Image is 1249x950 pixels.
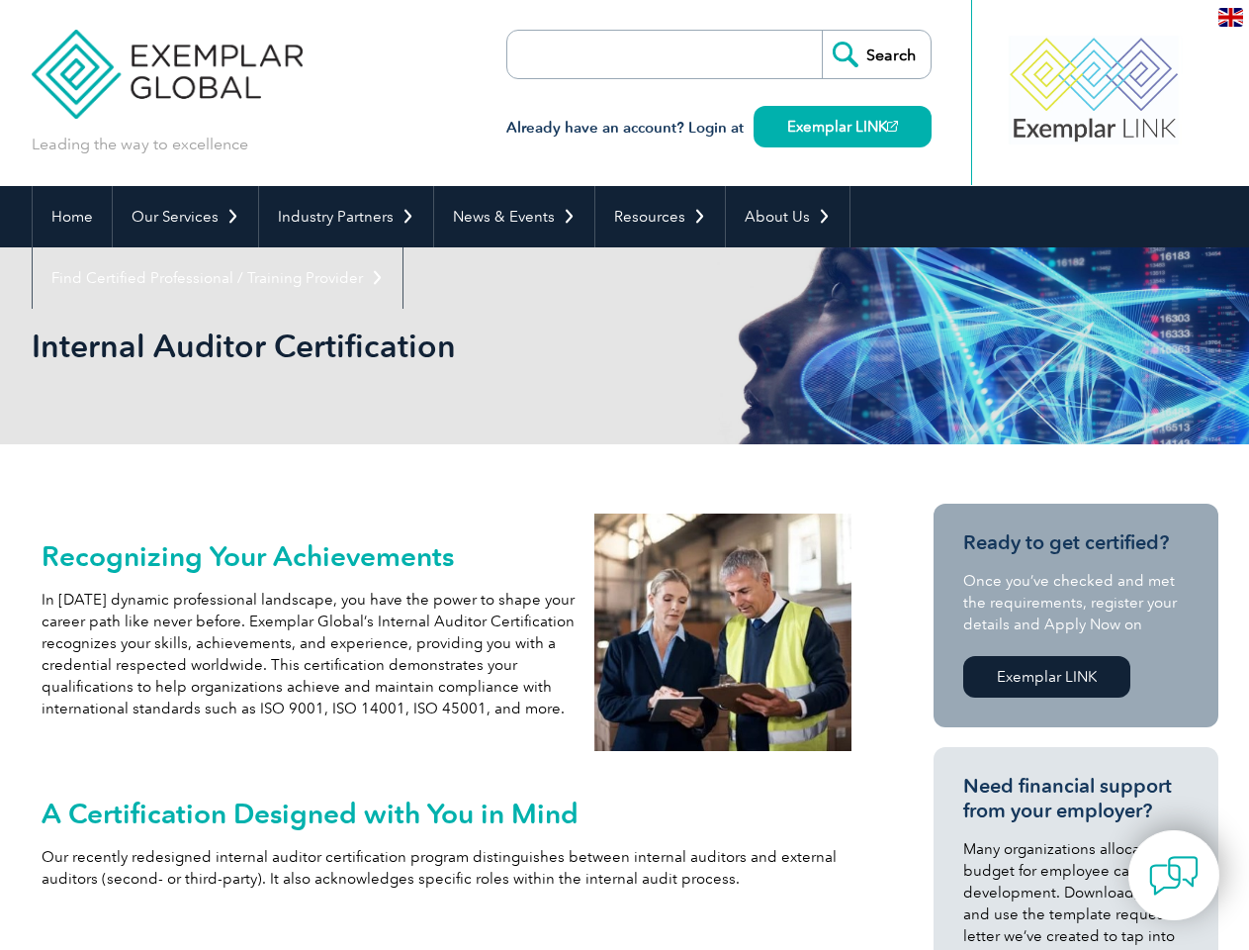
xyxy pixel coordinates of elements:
a: Our Services [113,186,258,247]
a: Find Certified Professional / Training Provider [33,247,402,309]
img: contact-chat.png [1149,851,1199,901]
h3: Ready to get certified? [963,530,1189,555]
a: Industry Partners [259,186,433,247]
a: Exemplar LINK [754,106,932,147]
p: In [DATE] dynamic professional landscape, you have the power to shape your career path like never... [42,589,576,719]
p: Leading the way to excellence [32,134,248,155]
input: Search [822,31,931,78]
a: Home [33,186,112,247]
h1: Internal Auditor Certification [32,327,791,365]
p: Once you’ve checked and met the requirements, register your details and Apply Now on [963,570,1189,635]
a: Exemplar LINK [963,656,1130,698]
img: en [1218,8,1243,27]
a: Resources [595,186,725,247]
h3: Need financial support from your employer? [963,774,1189,823]
h2: A Certification Designed with You in Mind [42,798,852,829]
a: News & Events [434,186,594,247]
p: Our recently redesigned internal auditor certification program distinguishes between internal aud... [42,846,852,890]
h3: Already have an account? Login at [506,116,932,141]
img: open_square.png [887,121,898,132]
a: About Us [726,186,849,247]
h2: Recognizing Your Achievements [42,540,576,572]
img: internal auditors [594,514,851,751]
